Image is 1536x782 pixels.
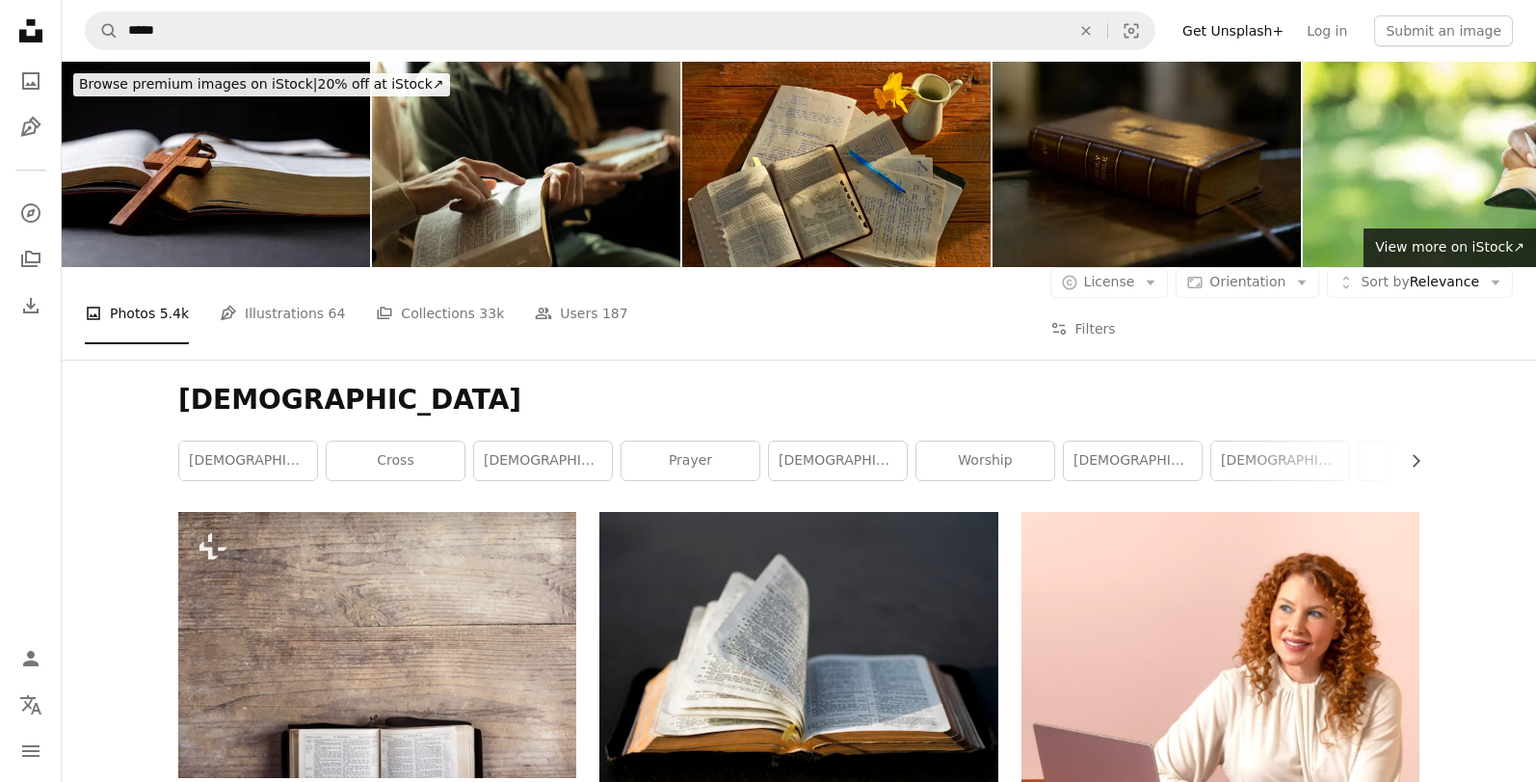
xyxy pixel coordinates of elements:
img: Christian group are praying to god with the bible and sharing the gospel. [372,62,680,267]
a: Log in [1295,15,1359,46]
span: 33k [479,303,504,324]
a: Explore [12,194,50,232]
a: pray [1359,442,1496,480]
form: Find visuals sitewide [85,12,1155,50]
a: [DEMOGRAPHIC_DATA] study [179,442,317,480]
a: Opened bible on a wooden desk background. [178,636,576,654]
button: Search Unsplash [86,13,119,49]
a: Log in / Sign up [12,639,50,678]
span: 64 [329,303,346,324]
a: Photos [12,62,50,100]
a: open book [599,653,997,670]
a: Illustrations [12,108,50,147]
a: Download History [12,286,50,325]
a: View more on iStock↗ [1364,229,1536,267]
a: [DEMOGRAPHIC_DATA] verse [769,442,907,480]
img: Wooden cross and bible on the table [62,62,370,267]
span: 187 [602,303,628,324]
a: prayer [622,442,759,480]
a: Users 187 [535,283,627,344]
a: [DEMOGRAPHIC_DATA] [474,442,612,480]
span: Sort by [1361,274,1409,289]
a: Browse premium images on iStock|20% off at iStock↗ [62,62,462,108]
a: Home — Unsplash [12,12,50,54]
a: Collections 33k [376,283,504,344]
a: Get Unsplash+ [1171,15,1295,46]
button: License [1050,267,1169,298]
button: scroll list to the right [1398,442,1419,480]
span: Relevance [1361,273,1479,292]
img: Holy Bible [993,62,1301,267]
button: Sort byRelevance [1327,267,1513,298]
a: Collections [12,240,50,279]
span: 20% off at iStock ↗ [79,76,444,92]
span: License [1084,274,1135,289]
a: [DEMOGRAPHIC_DATA] [1064,442,1202,480]
button: Orientation [1176,267,1319,298]
a: worship [916,442,1054,480]
a: [DEMOGRAPHIC_DATA] [1211,442,1349,480]
img: Opened bible on a wooden desk background. [178,512,576,778]
button: Clear [1065,13,1107,49]
button: Menu [12,732,50,770]
button: Language [12,686,50,724]
a: Illustrations 64 [220,283,345,344]
span: Orientation [1209,274,1285,289]
button: Submit an image [1374,15,1513,46]
img: Country Cottage features [682,62,991,267]
button: Visual search [1108,13,1154,49]
a: cross [327,442,464,480]
span: View more on iStock ↗ [1375,239,1524,255]
span: Browse premium images on iStock | [79,76,317,92]
h1: [DEMOGRAPHIC_DATA] [178,383,1419,418]
button: Filters [1050,298,1116,360]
